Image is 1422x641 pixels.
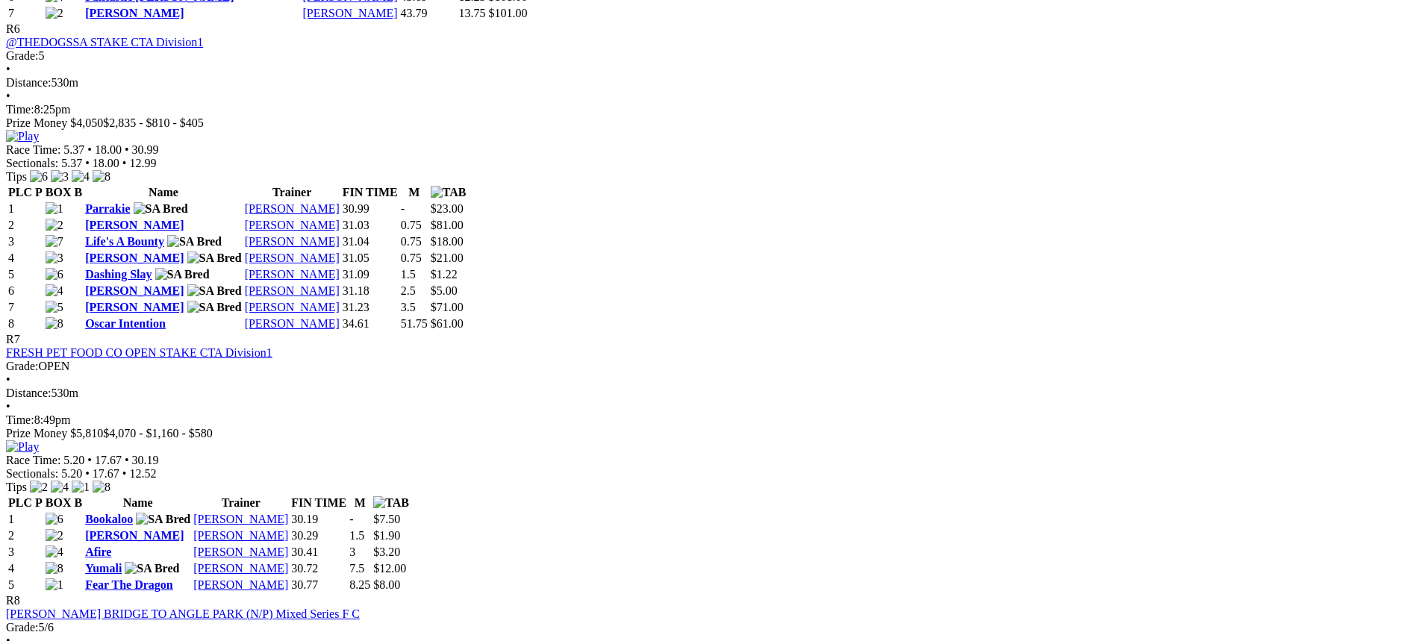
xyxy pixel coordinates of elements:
td: 31.23 [342,300,399,315]
span: B [74,186,82,198]
span: Tips [6,481,27,493]
img: SA Bred [167,235,222,248]
td: 34.61 [342,316,399,331]
span: Sectionals: [6,157,58,169]
a: [PERSON_NAME] [245,251,340,264]
img: SA Bred [125,562,179,575]
span: $3.20 [373,545,400,558]
td: 31.03 [342,218,399,233]
img: 2 [46,7,63,20]
td: 7 [7,6,43,21]
span: Distance: [6,76,51,89]
text: 0.75 [401,251,422,264]
img: SA Bred [187,251,242,265]
text: 1.5 [401,268,416,281]
text: 0.75 [401,219,422,231]
img: 2 [46,529,63,542]
span: • [122,467,127,480]
th: Trainer [193,495,289,510]
text: 51.75 [401,317,428,330]
span: • [122,157,127,169]
span: $18.00 [431,235,464,248]
td: 31.09 [342,267,399,282]
img: 5 [46,301,63,314]
text: 3 [349,545,355,558]
span: 5.37 [61,157,82,169]
a: FRESH PET FOOD CO OPEN STAKE CTA Division1 [6,346,272,359]
a: [PERSON_NAME] [85,284,184,297]
span: $5.00 [431,284,458,297]
a: [PERSON_NAME] [245,284,340,297]
th: FIN TIME [290,495,347,510]
span: R7 [6,333,20,345]
img: SA Bred [187,284,242,298]
span: 17.67 [93,467,119,480]
span: • [6,373,10,386]
a: [PERSON_NAME] [245,202,340,215]
span: Grade: [6,621,39,634]
span: 18.00 [93,157,119,169]
th: M [400,185,428,200]
span: Time: [6,413,34,426]
a: Bookaloo [85,513,133,525]
th: M [349,495,371,510]
span: R6 [6,22,20,35]
td: 30.19 [290,512,347,527]
span: Tips [6,170,27,183]
text: 7.5 [349,562,364,575]
a: [PERSON_NAME] [85,219,184,231]
div: 5/6 [6,621,1416,634]
img: SA Bred [134,202,188,216]
a: [PERSON_NAME] [193,513,288,525]
a: [PERSON_NAME] [193,545,288,558]
img: TAB [431,186,467,199]
th: Name [84,185,243,200]
text: 8.25 [349,578,370,591]
img: 3 [46,251,63,265]
td: 5 [7,267,43,282]
td: 8 [7,316,43,331]
a: [PERSON_NAME] [85,7,184,19]
div: Prize Money $4,050 [6,116,1416,130]
td: 4 [7,561,43,576]
td: 31.18 [342,284,399,298]
text: - [401,202,405,215]
a: [PERSON_NAME] [245,301,340,313]
span: • [125,143,129,156]
td: 1 [7,512,43,527]
img: 1 [46,578,63,592]
a: Yumali [85,562,122,575]
th: Name [84,495,191,510]
span: • [85,157,90,169]
img: 8 [93,170,110,184]
a: @THEDOGSSA STAKE CTA Division1 [6,36,203,49]
div: Prize Money $5,810 [6,427,1416,440]
span: Race Time: [6,143,60,156]
text: - [349,513,353,525]
span: $21.00 [431,251,464,264]
img: 6 [46,513,63,526]
a: Afire [85,545,111,558]
span: $23.00 [431,202,464,215]
span: Grade: [6,360,39,372]
span: Grade: [6,49,39,62]
img: 7 [46,235,63,248]
img: SA Bred [136,513,190,526]
img: 2 [46,219,63,232]
a: [PERSON_NAME] [245,235,340,248]
span: R8 [6,594,20,607]
td: 43.79 [400,6,457,21]
a: [PERSON_NAME] [245,268,340,281]
a: Parrakie [85,202,130,215]
text: 13.75 [458,7,485,19]
th: Trainer [244,185,340,200]
a: Life's A Bounty [85,235,164,248]
span: • [85,467,90,480]
td: 30.99 [342,201,399,216]
img: 1 [72,481,90,494]
text: 2.5 [401,284,416,297]
td: 31.05 [342,251,399,266]
span: • [87,454,92,466]
span: 17.67 [95,454,122,466]
a: Fear The Dragon [85,578,173,591]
